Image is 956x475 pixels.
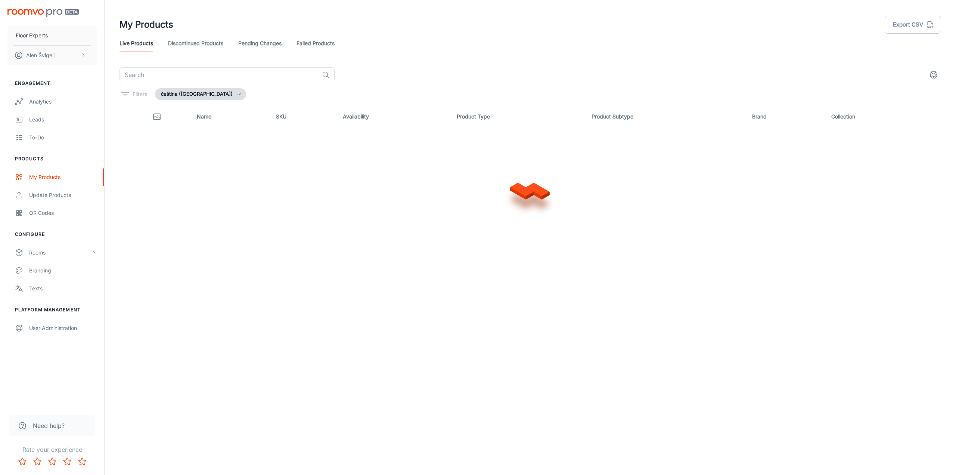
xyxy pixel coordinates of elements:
th: Collection [825,106,941,127]
th: SKU [270,106,337,127]
p: Floor Experts [16,31,48,40]
a: Discontinued Products [168,34,223,52]
a: Failed Products [297,34,335,52]
button: Rate 1 star [15,454,30,469]
th: Product Subtype [586,106,746,127]
button: Rate 2 star [30,454,45,469]
button: čeština ([GEOGRAPHIC_DATA]) [155,88,246,100]
div: My Products [29,173,97,181]
div: Rooms [29,249,91,257]
div: Analytics [29,98,97,106]
div: QR Codes [29,209,97,217]
button: Rate 4 star [60,454,75,469]
span: Need help? [33,421,65,430]
a: Pending Changes [238,34,282,52]
p: Alen Švigelj [26,51,55,59]
button: Rate 5 star [75,454,90,469]
img: Roomvo PRO Beta [7,9,79,17]
p: Rate your experience [6,445,98,454]
th: Product Type [451,106,586,127]
div: User Administration [29,324,97,332]
div: Update Products [29,191,97,199]
button: Floor Experts [7,26,97,45]
button: Export CSV [885,16,941,34]
div: Leads [29,115,97,124]
input: Search [119,67,319,82]
div: To-do [29,133,97,142]
th: Name [191,106,270,127]
button: Rate 3 star [45,454,60,469]
div: Branding [29,266,97,275]
div: Texts [29,284,97,293]
button: settings [926,67,941,82]
a: Live Products [119,34,153,52]
h1: My Products [119,18,173,31]
button: Alen Švigelj [7,46,97,65]
th: Brand [746,106,825,127]
th: Availability [337,106,450,127]
svg: Thumbnail [152,112,161,121]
